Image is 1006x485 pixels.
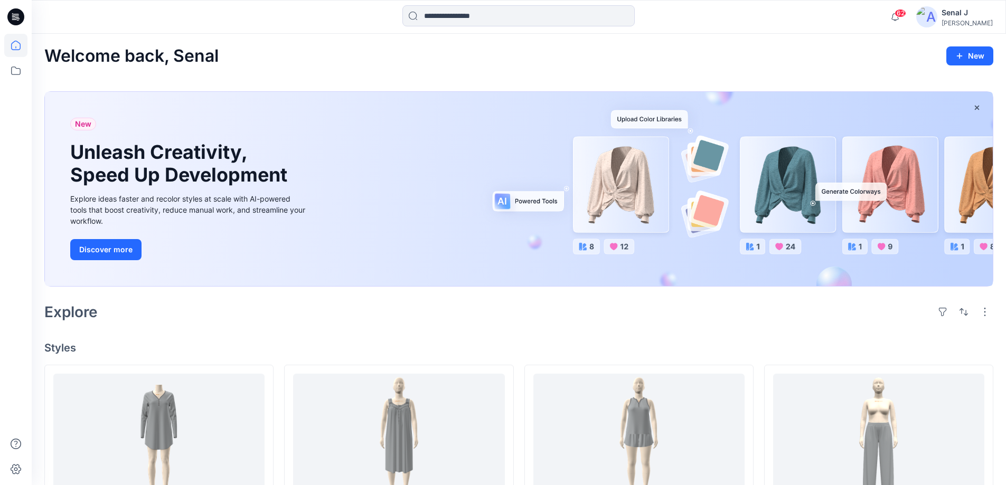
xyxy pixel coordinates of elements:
button: Discover more [70,239,142,260]
div: [PERSON_NAME] [942,19,993,27]
h1: Unleash Creativity, Speed Up Development [70,141,292,186]
h2: Explore [44,303,98,320]
img: avatar [916,6,937,27]
button: New [946,46,993,65]
span: 62 [895,9,906,17]
div: Explore ideas faster and recolor styles at scale with AI-powered tools that boost creativity, red... [70,193,308,226]
div: Senal J [942,6,993,19]
h2: Welcome back, Senal [44,46,219,66]
h4: Styles [44,341,993,354]
a: Discover more [70,239,308,260]
span: New [75,118,91,130]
